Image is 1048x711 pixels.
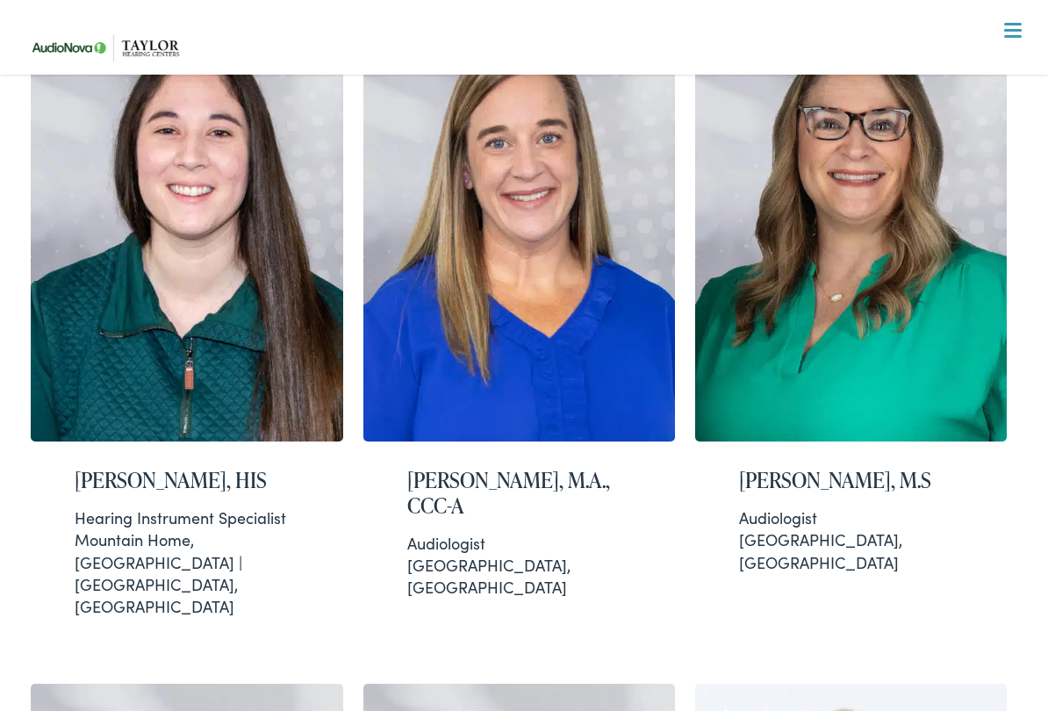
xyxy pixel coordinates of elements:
a: What We Offer [34,70,1027,125]
a: Paige Stromen is an audiologist at Taylor Hearing Centers in Franklin, TN. [PERSON_NAME], M.S Aud... [695,5,1007,643]
div: Audiologist [407,532,631,554]
div: [GEOGRAPHIC_DATA], [GEOGRAPHIC_DATA] [739,506,963,573]
div: Hearing Instrument Specialist [75,506,298,528]
a: Dr. Natalie McAmis is an audiologist at Taylor Hearing Centers serving Maryville , TN. [PERSON_NA... [363,5,675,643]
img: Paige Stromen is an audiologist at Taylor Hearing Centers in Franklin, TN. [695,5,1007,442]
h2: [PERSON_NAME], HIS [75,468,298,493]
div: [GEOGRAPHIC_DATA], [GEOGRAPHIC_DATA] [407,532,631,599]
a: Moriah Fore is a hearing instrument specialist at Taylor Hearing Centers in Mountain Home, AR. [P... [31,5,342,643]
h2: [PERSON_NAME], M.S [739,468,963,493]
h2: [PERSON_NAME], M.A., CCC-A [407,468,631,519]
img: Dr. Natalie McAmis is an audiologist at Taylor Hearing Centers serving Maryville , TN. [363,5,675,442]
div: Mountain Home, [GEOGRAPHIC_DATA] | [GEOGRAPHIC_DATA], [GEOGRAPHIC_DATA] [75,506,298,617]
div: Audiologist [739,506,963,528]
img: Moriah Fore is a hearing instrument specialist at Taylor Hearing Centers in Mountain Home, AR. [31,5,342,442]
